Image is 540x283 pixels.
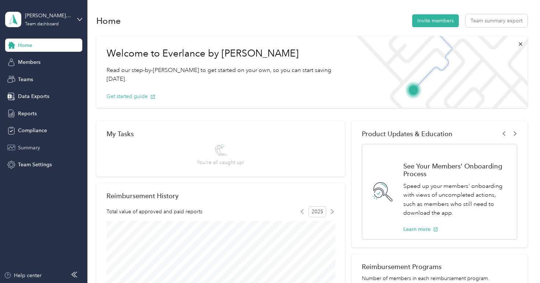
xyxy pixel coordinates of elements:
[18,161,52,168] span: Team Settings
[18,41,32,49] span: Home
[362,275,517,282] p: Number of members in each reimbursement program.
[197,159,244,166] span: You’re all caught up!
[107,130,335,138] div: My Tasks
[18,76,33,83] span: Teams
[18,58,40,66] span: Members
[107,192,179,200] h2: Reimbursement History
[412,14,459,27] button: Invite members
[18,144,40,152] span: Summary
[18,110,37,117] span: Reports
[349,36,528,108] img: Welcome to everlance
[96,17,121,25] h1: Home
[403,162,509,178] h1: See Your Members' Onboarding Process
[403,225,438,233] button: Learn more
[25,22,59,26] div: Team dashboard
[499,242,540,283] iframe: Everlance-gr Chat Button Frame
[362,130,453,138] span: Product Updates & Education
[25,12,71,19] div: [PERSON_NAME]'s Team
[18,127,47,134] span: Compliance
[107,66,339,84] p: Read our step-by-[PERSON_NAME] to get started on your own, so you can start saving [DATE].
[107,208,202,215] span: Total value of approved and paid reports
[18,92,49,100] span: Data Exports
[403,182,509,218] p: Speed up your members' onboarding with views of uncompleted actions, such as members who still ne...
[107,48,339,59] h1: Welcome to Everlance by [PERSON_NAME]
[107,92,155,100] button: Get started guide
[362,263,517,271] h2: Reimbursement Programs
[309,206,326,217] span: 2025
[4,272,42,279] button: Help center
[465,14,528,27] button: Team summary export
